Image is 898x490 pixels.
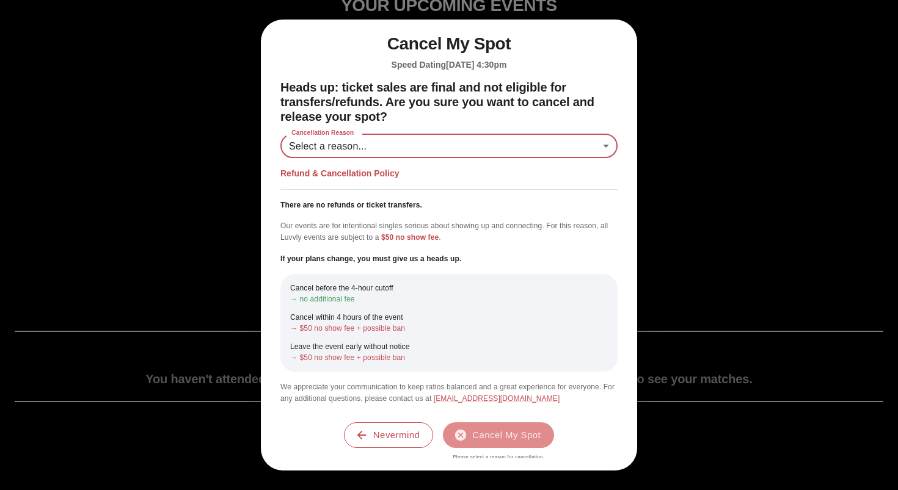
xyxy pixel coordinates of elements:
[285,129,360,138] label: Cancellation Reason
[280,200,618,211] p: There are no refunds or ticket transfers.
[290,341,608,352] p: Leave the event early without notice
[280,381,618,405] p: We appreciate your communication to keep ratios balanced and a great experience for everyone. For...
[290,352,608,363] p: → $50 no show fee + possible ban
[381,233,439,242] span: $50 no show fee
[280,34,618,54] h1: Cancel My Spot
[280,134,618,158] div: Select a reason...
[290,323,608,334] p: → $50 no show fee + possible ban
[290,294,608,304] p: → no additional fee
[280,168,618,179] h5: Refund & Cancellation Policy
[290,283,608,294] p: Cancel before the 4-hour cutoff
[434,394,560,403] a: [EMAIL_ADDRESS][DOMAIN_NAME]
[290,312,608,323] p: Cancel within 4 hours of the event
[280,220,618,243] p: Our events are for intentional singles serious about showing up and connecting. For this reason, ...
[280,80,618,124] h2: Heads up: ticket sales are final and not eligible for transfers/refunds. Are you sure you want to...
[443,453,554,461] span: Please select a reason for cancellation.
[280,59,618,71] h5: Speed Dating [DATE] 4:30pm
[280,253,618,264] p: If your plans change, you must give us a heads up.
[344,422,433,448] button: Nevermind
